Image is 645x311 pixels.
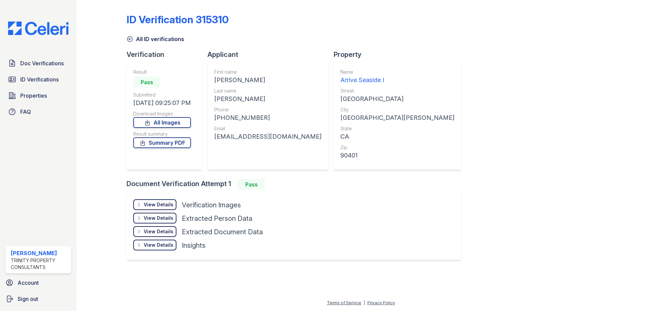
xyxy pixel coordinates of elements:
[133,137,191,148] a: Summary PDF
[20,59,64,67] span: Doc Verifications
[182,241,205,250] div: Insights
[127,50,207,59] div: Verification
[182,200,241,210] div: Verification Images
[340,106,454,113] div: City
[214,75,321,85] div: [PERSON_NAME]
[364,300,365,305] div: |
[127,35,184,43] a: All ID verifications
[18,279,39,287] span: Account
[334,50,467,59] div: Property
[214,132,321,141] div: [EMAIL_ADDRESS][DOMAIN_NAME]
[340,69,454,85] a: Name Arrive Seaside I
[340,94,454,104] div: [GEOGRAPHIC_DATA]
[127,179,467,190] div: Document Verification Attempt 1
[20,108,31,116] span: FAQ
[20,75,59,83] span: ID Verifications
[5,57,71,70] a: Doc Verifications
[214,125,321,132] div: Email
[133,98,191,108] div: [DATE] 09:25:07 PM
[340,144,454,151] div: Zip
[340,132,454,141] div: CA
[207,50,334,59] div: Applicant
[327,300,361,305] a: Terms of Service
[238,179,265,190] div: Pass
[144,242,173,248] div: View Details
[5,105,71,118] a: FAQ
[214,106,321,113] div: Phone
[5,73,71,86] a: ID Verifications
[133,92,191,98] div: Submitted
[340,69,454,75] div: Name
[182,214,252,223] div: Extracted Person Data
[340,125,454,132] div: State
[617,284,638,304] iframe: chat widget
[144,215,173,221] div: View Details
[340,75,454,85] div: Arrive Seaside I
[20,92,47,100] span: Properties
[182,227,263,237] div: Extracted Document Data
[133,69,191,75] div: Result
[340,151,454,160] div: 90401
[18,295,38,303] span: Sign out
[5,89,71,102] a: Properties
[133,117,191,128] a: All Images
[3,276,74,289] a: Account
[367,300,395,305] a: Privacy Policy
[340,113,454,123] div: [GEOGRAPHIC_DATA][PERSON_NAME]
[214,113,321,123] div: [PHONE_NUMBER]
[214,88,321,94] div: Last name
[144,201,173,208] div: View Details
[214,94,321,104] div: [PERSON_NAME]
[133,77,160,88] div: Pass
[127,13,229,26] div: ID Verification 315310
[11,257,68,271] div: Trinity Property Consultants
[3,22,74,35] img: CE_Logo_Blue-a8612792a0a2168367f1c8372b55b34899dd931a85d93a1a3d3e32e68fde9ad4.png
[340,88,454,94] div: Street
[144,228,173,235] div: View Details
[214,69,321,75] div: First name
[133,110,191,117] div: Download Images
[133,131,191,137] div: Result summary
[11,249,68,257] div: [PERSON_NAME]
[3,292,74,306] a: Sign out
